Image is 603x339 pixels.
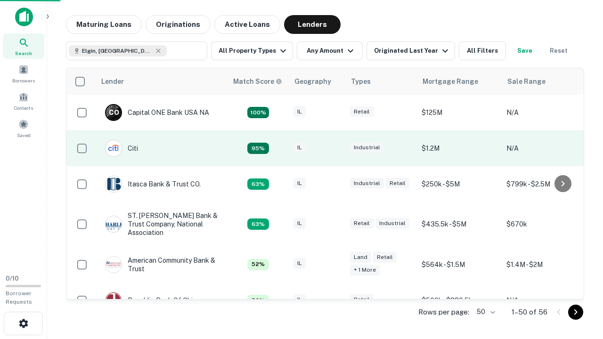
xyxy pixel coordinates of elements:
[502,166,587,202] td: $799k - $2.5M
[293,294,306,305] div: IL
[247,143,269,154] div: Capitalize uses an advanced AI algorithm to match your search with the best lender. The match sco...
[105,176,201,193] div: Itasca Bank & Trust CO.
[233,76,282,87] div: Capitalize uses an advanced AI algorithm to match your search with the best lender. The match sco...
[101,76,124,87] div: Lender
[15,49,32,57] span: Search
[6,290,32,305] span: Borrower Requests
[417,202,502,247] td: $435.5k - $5M
[459,41,506,60] button: All Filters
[105,211,218,237] div: ST. [PERSON_NAME] Bank & Trust Company, National Association
[293,218,306,229] div: IL
[214,15,280,34] button: Active Loans
[386,178,409,189] div: Retail
[247,295,269,306] div: Capitalize uses an advanced AI algorithm to match your search with the best lender. The match sco...
[297,41,363,60] button: Any Amount
[96,68,228,95] th: Lender
[502,247,587,282] td: $1.4M - $2M
[289,68,345,95] th: Geography
[375,218,409,229] div: Industrial
[293,258,306,269] div: IL
[350,218,374,229] div: Retail
[105,292,208,309] div: Republic Bank Of Chicago
[228,68,289,95] th: Capitalize uses an advanced AI algorithm to match your search with the best lender. The match sco...
[293,106,306,117] div: IL
[293,142,306,153] div: IL
[3,88,44,113] a: Contacts
[247,259,269,270] div: Capitalize uses an advanced AI algorithm to match your search with the best lender. The match sco...
[510,41,540,60] button: Save your search to get updates of matches that match your search criteria.
[502,68,587,95] th: Sale Range
[350,252,371,263] div: Land
[345,68,417,95] th: Types
[109,108,119,118] p: C O
[374,45,451,56] div: Originated Last Year
[417,130,502,166] td: $1.2M
[512,307,547,318] p: 1–50 of 56
[556,264,603,309] iframe: Chat Widget
[373,252,397,263] div: Retail
[247,218,269,230] div: Capitalize uses an advanced AI algorithm to match your search with the best lender. The match sco...
[3,61,44,86] a: Borrowers
[350,142,384,153] div: Industrial
[15,8,33,26] img: capitalize-icon.png
[502,130,587,166] td: N/A
[502,282,587,318] td: N/A
[106,216,122,232] img: picture
[233,76,280,87] h6: Match Score
[568,305,583,320] button: Go to next page
[247,178,269,190] div: Capitalize uses an advanced AI algorithm to match your search with the best lender. The match sco...
[106,140,122,156] img: picture
[417,166,502,202] td: $250k - $5M
[544,41,574,60] button: Reset
[106,292,122,308] img: picture
[211,41,293,60] button: All Property Types
[82,47,153,55] span: Elgin, [GEOGRAPHIC_DATA], [GEOGRAPHIC_DATA]
[12,77,35,84] span: Borrowers
[507,76,546,87] div: Sale Range
[417,95,502,130] td: $125M
[247,107,269,118] div: Capitalize uses an advanced AI algorithm to match your search with the best lender. The match sco...
[417,247,502,282] td: $564k - $1.5M
[293,178,306,189] div: IL
[294,76,331,87] div: Geography
[3,33,44,59] a: Search
[423,76,478,87] div: Mortgage Range
[3,115,44,141] a: Saved
[17,131,31,139] span: Saved
[284,15,341,34] button: Lenders
[473,305,497,319] div: 50
[417,68,502,95] th: Mortgage Range
[418,307,469,318] p: Rows per page:
[106,176,122,192] img: picture
[106,257,122,273] img: picture
[350,178,384,189] div: Industrial
[502,202,587,247] td: $670k
[105,104,209,121] div: Capital ONE Bank USA NA
[105,256,218,273] div: American Community Bank & Trust
[351,76,371,87] div: Types
[6,275,19,282] span: 0 / 10
[350,294,374,305] div: Retail
[350,106,374,117] div: Retail
[105,140,138,157] div: Citi
[14,104,33,112] span: Contacts
[502,95,587,130] td: N/A
[66,15,142,34] button: Maturing Loans
[367,41,455,60] button: Originated Last Year
[350,265,380,275] div: + 1 more
[146,15,211,34] button: Originations
[417,282,502,318] td: $500k - $880.5k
